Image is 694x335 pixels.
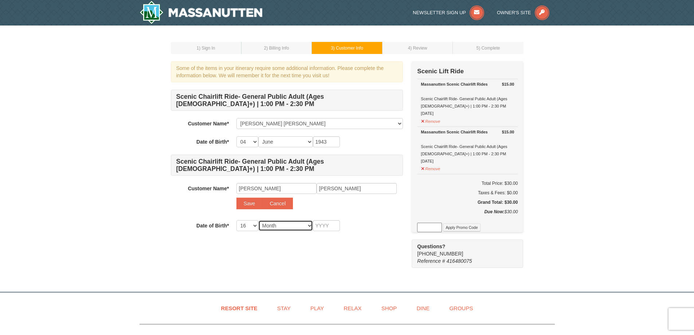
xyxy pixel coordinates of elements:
[171,61,403,82] div: Some of the items in your itinerary require some additional information. Please complete the info...
[212,300,267,316] a: Resort Site
[421,128,514,136] div: Massanutten Scenic Chairlift Rides
[410,46,427,51] span: ) Review
[264,46,289,51] small: 2
[443,223,480,231] button: Apply Promo Code
[440,300,482,316] a: Groups
[497,10,549,15] a: Owner's Site
[502,81,514,88] strong: $15.00
[171,90,403,111] h4: Scenic Chairlift Ride- General Public Adult (Ages [DEMOGRAPHIC_DATA]+) | 1:00 PM - 2:30 PM
[313,220,340,231] input: YYYY
[408,46,427,51] small: 4
[477,46,500,51] small: 5
[262,198,293,209] button: Cancel
[301,300,333,316] a: Play
[171,155,403,176] h4: Scenic Chairlift Ride- General Public Adult (Ages [DEMOGRAPHIC_DATA]+) | 1:00 PM - 2:30 PM
[421,116,440,125] button: Remove
[188,186,229,191] strong: Customer Name*
[372,300,406,316] a: Shop
[317,183,397,194] input: Last Name
[331,46,363,51] small: 3
[417,243,510,257] span: [PHONE_NUMBER]
[417,180,518,187] h6: Total Price: $30.00
[266,46,289,51] span: ) Billing Info
[197,46,215,51] small: 1
[236,198,263,209] button: Save
[502,128,514,136] strong: $15.00
[140,1,263,24] a: Massanutten Resort
[417,208,518,223] div: $30.00
[236,183,317,194] input: First Name
[196,139,229,145] strong: Date of Birth*
[196,223,229,229] strong: Date of Birth*
[421,81,514,88] div: Massanutten Scenic Chairlift Rides
[313,136,340,147] input: YYYY
[417,68,464,75] strong: Scenic Lift Ride
[199,46,215,51] span: ) Sign In
[497,10,531,15] span: Owner's Site
[333,46,363,51] span: ) Customer Info
[479,46,500,51] span: ) Complete
[417,258,445,264] span: Reference #
[484,209,504,214] strong: Due Now:
[140,1,263,24] img: Massanutten Resort Logo
[417,189,518,196] div: Taxes & Fees: $0.00
[334,300,370,316] a: Relax
[413,10,466,15] span: Newsletter Sign Up
[407,300,439,316] a: Dine
[447,258,472,264] span: 416480075
[421,163,440,172] button: Remove
[421,128,514,165] div: Scenic Chairlift Ride- General Public Adult (Ages [DEMOGRAPHIC_DATA]+) | 1:00 PM - 2:30 PM [DATE]
[417,244,445,249] strong: Questions?
[268,300,300,316] a: Stay
[417,199,518,206] h5: Grand Total: $30.00
[413,10,484,15] a: Newsletter Sign Up
[188,121,229,126] strong: Customer Name*
[421,81,514,117] div: Scenic Chairlift Ride- General Public Adult (Ages [DEMOGRAPHIC_DATA]+) | 1:00 PM - 2:30 PM [DATE]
